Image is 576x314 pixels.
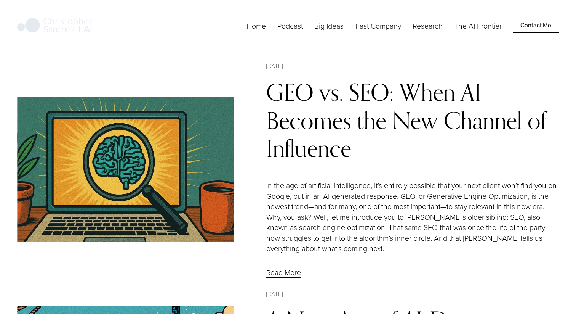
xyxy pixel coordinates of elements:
[266,61,283,71] time: [DATE]
[277,20,303,32] a: Podcast
[314,21,344,31] span: Big Ideas
[454,20,502,32] a: The AI Frontier
[355,20,401,32] a: folder dropdown
[266,180,558,253] p: In the age of artificial intelligence, it’s entirely possible that your next client won’t find yo...
[17,16,92,35] img: Christopher Sanchez | AI
[413,21,443,31] span: Research
[266,267,301,277] a: Read More
[17,97,234,242] img: GEO vs. SEO: When AI Becomes the New Channel of Influence
[246,20,266,32] a: Home
[314,20,344,32] a: folder dropdown
[413,20,443,32] a: folder dropdown
[266,289,283,298] time: [DATE]
[266,78,546,162] a: GEO vs. SEO: When AI Becomes the New Channel of Influence
[355,21,401,31] span: Fast Company
[513,19,558,33] a: Contact Me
